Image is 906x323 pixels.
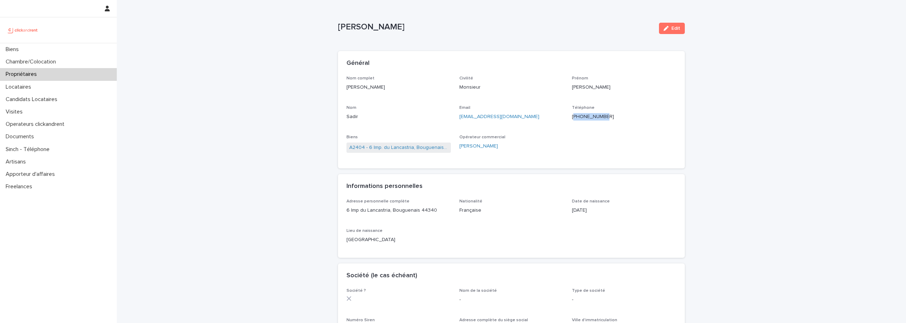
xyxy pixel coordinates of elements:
p: [PERSON_NAME] [338,22,653,32]
span: Edit [671,26,680,31]
span: Lieu de naissance [346,229,383,233]
span: Nom [346,106,356,110]
a: A2404 - 6 Imp. du Lancastria, Bouguenais 44340 [349,144,448,151]
span: Email [459,106,470,110]
p: [DATE] [572,207,676,214]
span: Biens [346,135,358,139]
p: Sinch - Téléphone [3,146,55,153]
span: Type de société [572,289,605,293]
p: [PERSON_NAME] [572,84,676,91]
p: Propriétaires [3,71,42,78]
p: - [572,296,676,303]
p: Freelances [3,183,38,190]
span: Nom de la société [459,289,497,293]
span: Adresse complète du siège social [459,318,528,322]
span: Numéro Siren [346,318,375,322]
h2: Informations personnelles [346,183,423,190]
span: Société ? [346,289,366,293]
span: Adresse personnelle complète [346,199,409,204]
p: Française [459,207,564,214]
p: Apporteur d'affaires [3,171,61,178]
p: 6 Imp du Lancastria, Bouguenais 44340 [346,207,451,214]
p: Biens [3,46,24,53]
span: Nationalité [459,199,482,204]
span: Civilité [459,76,473,80]
p: [PERSON_NAME] [346,84,451,91]
img: UCB0brd3T0yccxBKYDjQ [6,23,40,37]
p: Artisans [3,158,31,165]
span: Ville d'immatriculation [572,318,617,322]
p: [PHONE_NUMBER] [572,113,676,121]
a: [EMAIL_ADDRESS][DOMAIN_NAME] [459,114,539,119]
h2: Général [346,60,369,67]
p: Candidats Locataires [3,96,63,103]
p: - [459,296,564,303]
p: Sadir [346,113,451,121]
h2: Société (le cas échéant) [346,272,417,280]
span: Téléphone [572,106,595,110]
span: Prénom [572,76,588,80]
p: Chambre/Colocation [3,59,62,65]
span: Date de naissance [572,199,610,204]
p: Visites [3,108,28,115]
p: Operateurs clickandrent [3,121,70,128]
p: Monsieur [459,84,564,91]
button: Edit [659,23,685,34]
span: Opérateur commercial [459,135,505,139]
p: [GEOGRAPHIC_DATA] [346,236,451,244]
p: Locataires [3,84,37,90]
a: [PERSON_NAME] [459,143,498,150]
span: Nom complet [346,76,374,80]
p: Documents [3,133,40,140]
